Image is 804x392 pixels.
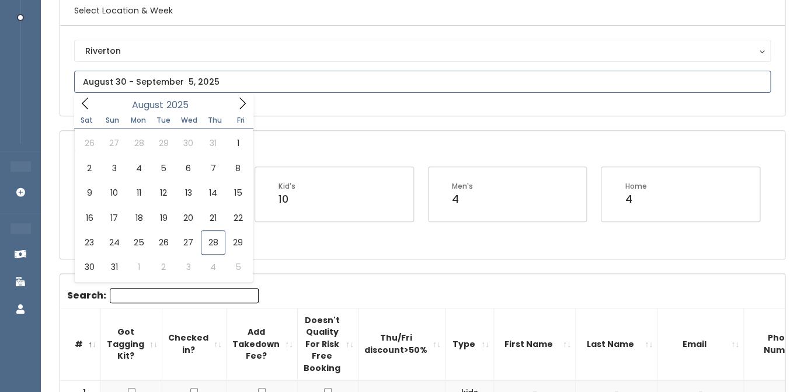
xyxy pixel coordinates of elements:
[225,131,250,155] span: August 1, 2025
[279,181,295,192] div: Kid's
[77,206,102,230] span: August 16, 2025
[625,181,646,192] div: Home
[176,131,201,155] span: July 30, 2025
[202,117,228,124] span: Thu
[151,181,176,205] span: August 12, 2025
[127,131,151,155] span: July 28, 2025
[225,206,250,230] span: August 22, 2025
[127,230,151,255] span: August 25, 2025
[176,230,201,255] span: August 27, 2025
[102,156,126,181] span: August 3, 2025
[163,98,199,112] input: Year
[657,308,744,380] th: Email: activate to sort column ascending
[225,181,250,205] span: August 15, 2025
[77,181,102,205] span: August 9, 2025
[127,181,151,205] span: August 11, 2025
[127,206,151,230] span: August 18, 2025
[102,255,126,279] span: August 31, 2025
[102,230,126,255] span: August 24, 2025
[201,181,225,205] span: August 14, 2025
[162,308,227,380] th: Checked in?: activate to sort column ascending
[201,255,225,279] span: September 4, 2025
[176,117,202,124] span: Wed
[227,308,298,380] th: Add Takedown Fee?: activate to sort column ascending
[151,206,176,230] span: August 19, 2025
[225,255,250,279] span: September 5, 2025
[132,100,163,110] span: August
[279,192,295,207] div: 10
[102,131,126,155] span: July 27, 2025
[151,156,176,181] span: August 5, 2025
[85,44,760,57] div: Riverton
[151,230,176,255] span: August 26, 2025
[110,288,259,303] input: Search:
[77,131,102,155] span: July 26, 2025
[225,156,250,181] span: August 8, 2025
[100,117,126,124] span: Sun
[74,40,771,62] button: Riverton
[60,308,101,380] th: #: activate to sort column descending
[576,308,657,380] th: Last Name: activate to sort column ascending
[151,131,176,155] span: July 29, 2025
[445,308,494,380] th: Type: activate to sort column ascending
[126,117,151,124] span: Mon
[77,255,102,279] span: August 30, 2025
[176,255,201,279] span: September 3, 2025
[102,206,126,230] span: August 17, 2025
[494,308,576,380] th: First Name: activate to sort column ascending
[151,117,176,124] span: Tue
[452,192,473,207] div: 4
[74,71,771,93] input: August 30 - September 5, 2025
[176,206,201,230] span: August 20, 2025
[298,308,359,380] th: Doesn't Quality For Risk Free Booking : activate to sort column ascending
[228,117,253,124] span: Fri
[201,131,225,155] span: July 31, 2025
[151,255,176,279] span: September 2, 2025
[176,181,201,205] span: August 13, 2025
[225,230,250,255] span: August 29, 2025
[77,156,102,181] span: August 2, 2025
[77,230,102,255] span: August 23, 2025
[625,192,646,207] div: 4
[452,181,473,192] div: Men's
[176,156,201,181] span: August 6, 2025
[67,288,259,303] label: Search:
[201,156,225,181] span: August 7, 2025
[359,308,445,380] th: Thu/Fri discount&gt;50%: activate to sort column ascending
[101,308,162,380] th: Got Tagging Kit?: activate to sort column ascending
[127,156,151,181] span: August 4, 2025
[127,255,151,279] span: September 1, 2025
[201,230,225,255] span: August 28, 2025
[201,206,225,230] span: August 21, 2025
[102,181,126,205] span: August 10, 2025
[74,117,100,124] span: Sat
